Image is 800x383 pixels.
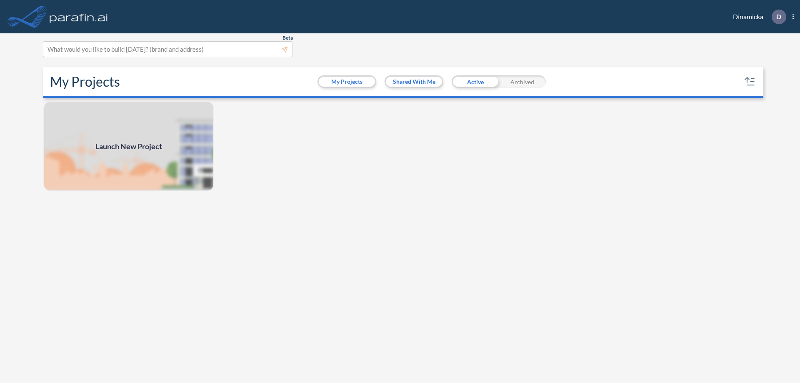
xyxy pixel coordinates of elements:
[720,10,794,24] div: Dinamicka
[452,75,499,88] div: Active
[43,101,214,191] img: add
[776,13,781,20] p: D
[319,77,375,87] button: My Projects
[386,77,442,87] button: Shared With Me
[282,35,293,41] span: Beta
[95,141,162,152] span: Launch New Project
[743,75,757,88] button: sort
[50,74,120,90] h2: My Projects
[43,101,214,191] a: Launch New Project
[499,75,546,88] div: Archived
[48,8,110,25] img: logo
